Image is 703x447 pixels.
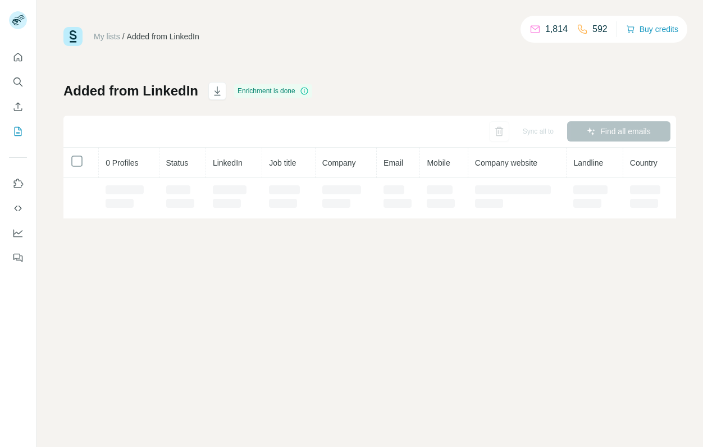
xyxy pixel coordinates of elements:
span: 0 Profiles [106,158,138,167]
li: / [122,31,125,42]
button: Use Surfe on LinkedIn [9,174,27,194]
img: Surfe Logo [63,27,83,46]
span: Job title [269,158,296,167]
span: Company website [475,158,537,167]
a: My lists [94,32,120,41]
button: Feedback [9,248,27,268]
h1: Added from LinkedIn [63,82,198,100]
span: Mobile [427,158,450,167]
div: Added from LinkedIn [127,31,199,42]
button: My lists [9,121,27,142]
button: Search [9,72,27,92]
span: Email [384,158,403,167]
span: Landline [573,158,603,167]
p: 1,814 [545,22,568,36]
button: Buy credits [626,21,678,37]
span: Status [166,158,189,167]
button: Enrich CSV [9,97,27,117]
span: Company [322,158,356,167]
span: LinkedIn [213,158,243,167]
div: Enrichment is done [234,84,312,98]
span: Country [630,158,658,167]
button: Use Surfe API [9,198,27,218]
button: Dashboard [9,223,27,243]
p: 592 [592,22,608,36]
button: Quick start [9,47,27,67]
